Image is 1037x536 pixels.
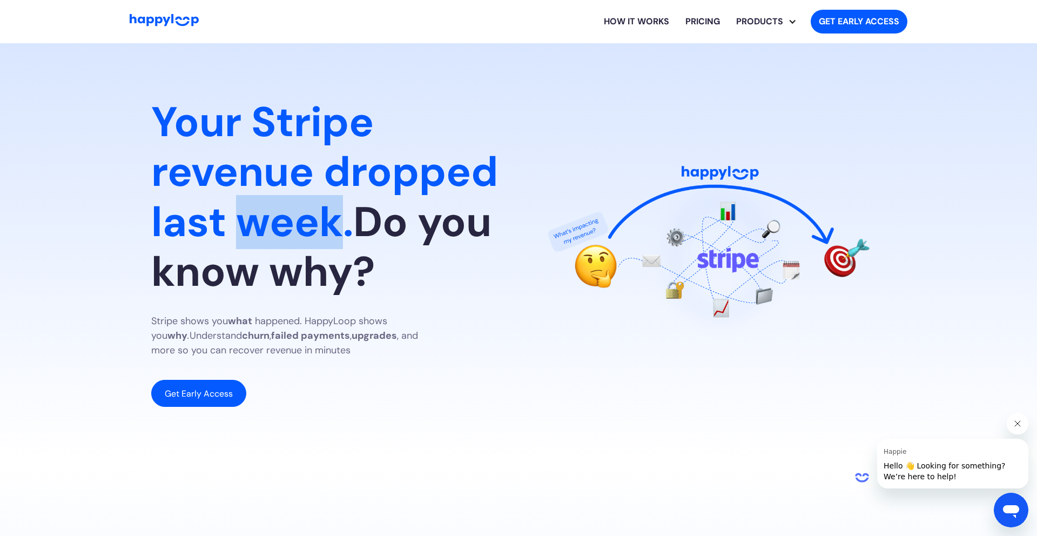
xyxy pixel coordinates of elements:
strong: churn [242,329,270,342]
a: Learn how HappyLoop works [596,4,677,39]
iframe: no content [851,467,873,488]
div: Happie says "Hello 👋 Looking for something? We’re here to help!". Open messaging window to contin... [851,413,1028,488]
strong: what [228,314,252,327]
a: View HappyLoop pricing plans [677,4,728,39]
strong: why [167,329,187,342]
div: Explore HappyLoop use cases [728,4,802,39]
p: Stripe shows you happened. HappyLoop shows you Understand , , , and more so you can recover reven... [151,314,443,358]
strong: failed payments [271,329,350,342]
img: HappyLoop Logo [130,14,199,26]
div: PRODUCTS [728,15,791,28]
a: Get started with HappyLoop [811,10,907,33]
em: . [187,329,190,342]
a: Get Early Access [151,380,246,407]
span: Your Stripe revenue dropped last week. [151,95,498,249]
iframe: Close message from Happie [1007,413,1028,434]
strong: upgrades [352,329,397,342]
iframe: Message from Happie [877,439,1028,488]
h1: Do you know why? [151,97,501,297]
a: Go to Home Page [130,14,199,29]
iframe: Button to launch messaging window [994,493,1028,527]
div: PRODUCTS [736,4,802,39]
